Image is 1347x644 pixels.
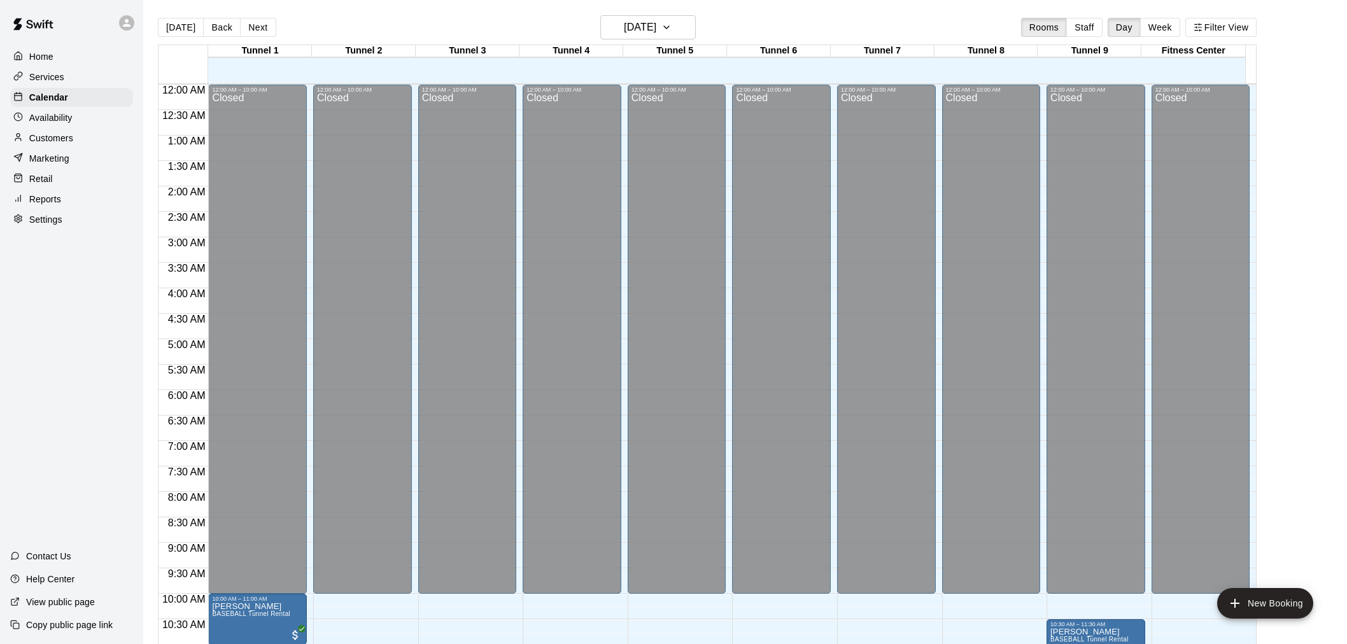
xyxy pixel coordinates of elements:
div: Closed [946,93,1037,598]
div: 12:00 AM – 10:00 AM [1050,87,1141,93]
div: Tunnel 5 [623,45,727,57]
a: Calendar [10,88,133,107]
div: Closed [631,93,723,598]
h6: [DATE] [624,18,656,36]
div: Tunnel 2 [312,45,416,57]
span: 5:30 AM [165,365,209,375]
p: Calendar [29,91,68,104]
button: [DATE] [600,15,696,39]
div: 12:00 AM – 10:00 AM [841,87,932,93]
p: Customers [29,132,73,144]
a: Home [10,47,133,66]
a: Availability [10,108,133,127]
div: 12:00 AM – 10:00 AM [526,87,617,93]
span: BASEBALL Tunnel Rental [1050,636,1129,643]
p: Contact Us [26,550,71,563]
div: Tunnel 8 [934,45,1038,57]
div: Closed [841,93,932,598]
span: 4:00 AM [165,288,209,299]
div: Tunnel 4 [519,45,623,57]
div: 12:00 AM – 10:00 AM [631,87,723,93]
a: Settings [10,210,133,229]
div: 12:00 AM – 10:00 AM: Closed [208,85,307,594]
div: 12:00 AM – 10:00 AM: Closed [1152,85,1250,594]
div: Closed [526,93,617,598]
div: Tunnel 7 [831,45,934,57]
button: Week [1140,18,1180,37]
div: Closed [736,93,827,598]
span: BASEBALL Tunnel Rental [212,610,290,617]
div: 12:00 AM – 10:00 AM: Closed [313,85,412,594]
div: Closed [317,93,408,598]
button: Next [240,18,276,37]
p: Marketing [29,152,69,165]
a: Marketing [10,149,133,168]
p: Availability [29,111,73,124]
div: 12:00 AM – 10:00 AM [212,87,303,93]
span: 6:00 AM [165,390,209,401]
p: Home [29,50,53,63]
span: 12:00 AM [159,85,209,95]
button: Rooms [1021,18,1067,37]
button: add [1217,588,1313,619]
span: 4:30 AM [165,314,209,325]
span: 8:30 AM [165,517,209,528]
div: 12:00 AM – 10:00 AM: Closed [837,85,936,594]
div: 12:00 AM – 10:00 AM: Closed [942,85,1041,594]
span: 10:00 AM [159,594,209,605]
div: 10:00 AM – 11:00 AM [212,596,303,602]
div: 12:00 AM – 10:00 AM: Closed [523,85,621,594]
span: 1:30 AM [165,161,209,172]
span: 8:00 AM [165,492,209,503]
div: Closed [1050,93,1141,598]
div: 12:00 AM – 10:00 AM: Closed [628,85,726,594]
button: Day [1108,18,1141,37]
div: Tunnel 1 [208,45,312,57]
button: Filter View [1185,18,1257,37]
span: 3:00 AM [165,237,209,248]
div: 10:30 AM – 11:30 AM [1050,621,1141,627]
div: 12:00 AM – 10:00 AM [736,87,827,93]
a: Reports [10,190,133,209]
span: 6:30 AM [165,416,209,426]
p: View public page [26,596,95,608]
div: Closed [422,93,513,598]
button: Staff [1066,18,1103,37]
span: 9:30 AM [165,568,209,579]
div: 12:00 AM – 10:00 AM [317,87,408,93]
p: Services [29,71,64,83]
div: 12:00 AM – 10:00 AM [1155,87,1246,93]
span: 2:30 AM [165,212,209,223]
a: Customers [10,129,133,148]
a: Retail [10,169,133,188]
span: 7:00 AM [165,441,209,452]
button: [DATE] [158,18,204,37]
span: 7:30 AM [165,466,209,477]
p: Settings [29,213,62,226]
div: Tunnel 3 [416,45,519,57]
div: Tunnel 6 [727,45,831,57]
p: Help Center [26,573,74,585]
span: 3:30 AM [165,263,209,274]
button: Back [203,18,241,37]
span: 10:30 AM [159,619,209,630]
span: 2:00 AM [165,186,209,197]
p: Retail [29,172,53,185]
span: 12:30 AM [159,110,209,121]
div: Closed [1155,93,1246,598]
p: Copy public page link [26,619,113,631]
div: Tunnel 9 [1038,45,1141,57]
div: 12:00 AM – 10:00 AM: Closed [418,85,517,594]
span: 1:00 AM [165,136,209,146]
p: Reports [29,193,61,206]
div: 12:00 AM – 10:00 AM: Closed [732,85,831,594]
span: 9:00 AM [165,543,209,554]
